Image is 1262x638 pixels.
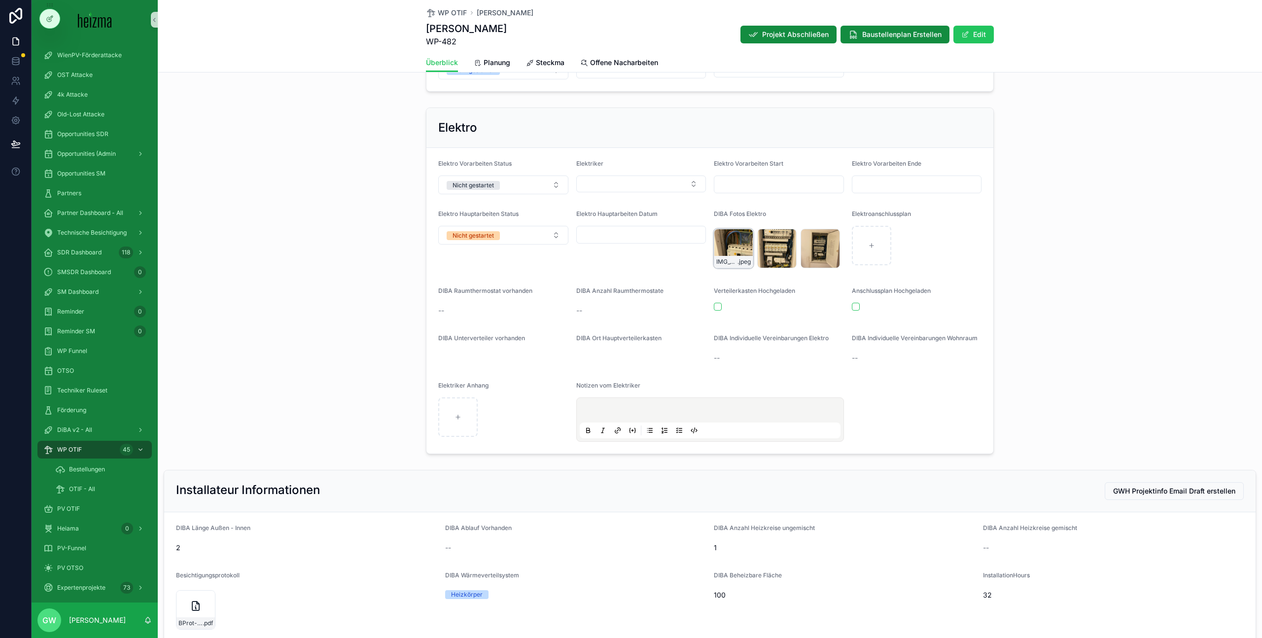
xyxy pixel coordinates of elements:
h2: Elektro [438,120,477,136]
span: -- [445,543,451,553]
a: OTIF - All [49,480,152,498]
a: Planung [474,54,510,73]
span: SDR Dashboard [57,248,102,256]
a: SMSDR Dashboard0 [37,263,152,281]
div: 73 [120,582,133,594]
a: Old-Lost Attacke [37,106,152,123]
div: 0 [121,523,133,534]
span: 1 [714,543,975,553]
span: Heiama [57,525,79,532]
button: Select Button [438,176,568,194]
span: Elektro Vorarbeiten Start [714,160,783,167]
img: App logo [78,12,112,28]
span: Elektriker Anhang [438,382,489,389]
button: Projekt Abschließen [740,26,837,43]
span: OTIF - All [69,485,95,493]
a: 4k Attacke [37,86,152,104]
span: Projekt Abschließen [762,30,829,39]
span: Offene Nacharbeiten [590,58,658,68]
a: Partner Dashboard - All [37,204,152,222]
span: Partners [57,189,81,197]
a: Steckma [526,54,564,73]
a: Opportunities SDR [37,125,152,143]
span: -- [714,353,720,363]
a: Techniker Ruleset [37,382,152,399]
a: PV-Funnel [37,539,152,557]
span: OTSO [57,367,74,375]
span: Besichtigungsprotokoll [176,571,240,579]
span: -- [576,306,582,316]
span: Elektro Vorarbeiten Status [438,160,512,167]
a: Reminder SM0 [37,322,152,340]
span: 100 [714,590,975,600]
h2: Installateur Informationen [176,482,320,498]
a: WP Funnel [37,342,152,360]
h1: [PERSON_NAME] [426,22,507,35]
a: Opportunities SM [37,165,152,182]
span: PV OTSO [57,564,83,572]
a: Partners [37,184,152,202]
span: 4k Attacke [57,91,88,99]
a: Reminder0 [37,303,152,320]
span: PV OTIF [57,505,80,513]
a: [PERSON_NAME] [477,8,533,18]
span: WP Funnel [57,347,87,355]
a: OST Attacke [37,66,152,84]
a: Überblick [426,54,458,72]
span: DIBA Ort Hauptverteilerkasten [576,334,662,342]
div: Heizkörper [451,590,483,599]
a: WP OTIF [426,8,467,18]
span: Baustellenplan Erstellen [862,30,942,39]
span: Elektro Vorarbeiten Ende [852,160,921,167]
div: 118 [119,247,133,258]
span: Elektro Hauptarbeiten Datum [576,210,658,217]
span: SM Dashboard [57,288,99,296]
span: Anschlussplan Hochgeladen [852,287,931,294]
span: 2 [176,543,437,553]
span: IMG_4120 [716,258,737,266]
span: GWH Projektinfo Email Draft erstellen [1113,486,1235,496]
span: Förderung [57,406,86,414]
span: Planung [484,58,510,68]
span: DIBA Individuelle Vereinbarungen Elektro [714,334,829,342]
span: WP OTIF [57,446,82,454]
span: Steckma [536,58,564,68]
span: Old-Lost Attacke [57,110,105,118]
span: WP-482 [426,35,507,47]
a: Förderung [37,401,152,419]
span: GW [42,614,56,626]
span: DIBA Anzahl Raumthermostate [576,287,664,294]
span: DIBA Beheizbare Fläche [714,571,782,579]
span: Expertenprojekte [57,584,105,592]
span: Elektro Hauptarbeiten Status [438,210,519,217]
span: DIBA Unterverteiler vorhanden [438,334,525,342]
span: DIBA Anzahl Heizkreise gemischt [983,524,1077,532]
a: PV OTSO [37,559,152,577]
div: 45 [120,444,133,456]
div: scrollable content [32,39,158,603]
span: Opportunities SDR [57,130,108,138]
span: OST Attacke [57,71,93,79]
span: Überblick [426,58,458,68]
span: DIBA Raumthermostat vorhanden [438,287,532,294]
span: -- [983,543,989,553]
span: Verteilerkasten Hochgeladen [714,287,795,294]
span: WienPV-Förderattacke [57,51,122,59]
a: Technische Besichtigung [37,224,152,242]
span: Opportunities SM [57,170,105,177]
span: Opportunities (Admin [57,150,116,158]
div: 0 [134,266,146,278]
a: Opportunities (Admin [37,145,152,163]
span: -- [852,353,858,363]
a: PV OTIF [37,500,152,518]
span: 32 [983,590,1244,600]
span: Elektroanschlussplan [852,210,911,217]
a: WP OTIF45 [37,441,152,459]
a: OTSO [37,362,152,380]
div: Nicht gestartet [453,231,494,240]
a: Bestellungen [49,461,152,478]
span: Reminder SM [57,327,95,335]
span: SMSDR Dashboard [57,268,111,276]
span: Elektriker [576,160,603,167]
